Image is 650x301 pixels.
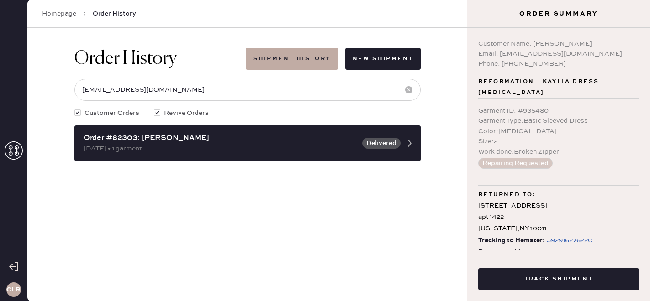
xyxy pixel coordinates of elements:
[478,235,545,246] span: Tracking to Hemster:
[6,286,21,293] h3: CLR
[42,9,76,18] a: Homepage
[478,200,639,235] div: [STREET_ADDRESS] apt 1422 [US_STATE] , NY 10011
[345,48,421,70] button: New Shipment
[164,108,209,118] span: Revive Orders
[478,49,639,59] div: Email: [EMAIL_ADDRESS][DOMAIN_NAME]
[478,147,639,157] div: Work done : Broken Zipper
[478,189,536,200] span: Returned to:
[478,136,639,146] div: Size : 2
[478,274,639,283] a: Track Shipment
[531,246,579,258] a: 393061687977
[84,133,357,144] div: Order #82303: [PERSON_NAME]
[467,9,650,18] h3: Order Summary
[478,158,553,169] button: Repairing Requested
[545,235,592,246] a: 392916276220
[547,235,592,246] div: https://www.fedex.com/apps/fedextrack/?tracknumbers=392916276220&cntry_code=US
[478,59,639,69] div: Phone: [PHONE_NUMBER]
[246,48,338,70] button: Shipment History
[478,126,639,136] div: Color : [MEDICAL_DATA]
[93,9,136,18] span: Order History
[85,108,139,118] span: Customer Orders
[478,76,639,98] span: Reformation - Kaylia Dress [MEDICAL_DATA]
[478,246,531,258] span: Return tracking:
[478,39,639,49] div: Customer Name: [PERSON_NAME]
[607,260,646,299] iframe: Front Chat
[74,48,177,70] h1: Order History
[533,246,579,257] div: https://www.fedex.com/apps/fedextrack/?tracknumbers=393061687977&cntry_code=US
[478,116,639,126] div: Garment Type : Basic Sleeved Dress
[478,268,639,290] button: Track Shipment
[74,79,421,101] input: Search by order number, customer name, email or phone number
[84,144,357,154] div: [DATE] • 1 garment
[362,138,401,149] button: Delivered
[478,106,639,116] div: Garment ID : # 935480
